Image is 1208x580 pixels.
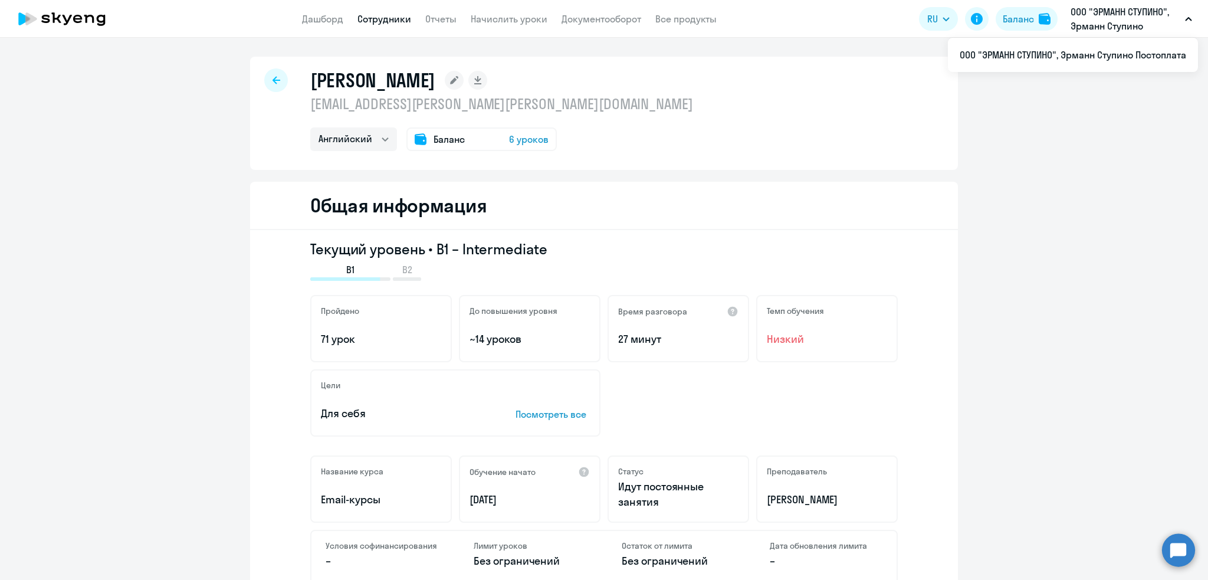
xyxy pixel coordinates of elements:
h4: Остаток от лимита [622,540,734,551]
p: [DATE] [470,492,590,507]
h4: Условия софинансирования [326,540,438,551]
p: – [326,553,438,569]
h1: [PERSON_NAME] [310,68,435,92]
h5: Статус [618,466,644,477]
p: 71 урок [321,332,441,347]
span: RU [927,12,938,26]
a: Дашборд [302,13,343,25]
h5: Пройдено [321,306,359,316]
a: Начислить уроки [471,13,547,25]
p: [PERSON_NAME] [767,492,887,507]
span: 6 уроков [509,132,549,146]
p: Без ограничений [622,553,734,569]
p: Посмотреть все [516,407,590,421]
p: Без ограничений [474,553,586,569]
p: – [770,553,882,569]
h5: Цели [321,380,340,391]
p: [EMAIL_ADDRESS][PERSON_NAME][PERSON_NAME][DOMAIN_NAME] [310,94,693,113]
h4: Лимит уроков [474,540,586,551]
span: B1 [346,263,354,276]
h2: Общая информация [310,194,487,217]
a: Отчеты [425,13,457,25]
span: Баланс [434,132,465,146]
h5: Название курса [321,466,383,477]
button: RU [919,7,958,31]
h5: До повышения уровня [470,306,557,316]
h5: Время разговора [618,306,687,317]
div: Баланс [1003,12,1034,26]
span: B2 [402,263,412,276]
a: Документооборот [562,13,641,25]
ul: RU [948,38,1198,72]
h3: Текущий уровень • B1 – Intermediate [310,240,898,258]
img: balance [1039,13,1051,25]
button: ООО "ЭРМАНН СТУПИНО", Эрманн Ступино Постоплата [1065,5,1198,33]
h4: Дата обновления лимита [770,540,882,551]
h5: Обучение начато [470,467,536,477]
p: ООО "ЭРМАНН СТУПИНО", Эрманн Ступино Постоплата [1071,5,1180,33]
p: Для себя [321,406,479,421]
p: Идут постоянные занятия [618,479,738,510]
button: Балансbalance [996,7,1058,31]
a: Все продукты [655,13,717,25]
p: Email-курсы [321,492,441,507]
p: ~14 уроков [470,332,590,347]
span: Низкий [767,332,887,347]
h5: Преподаватель [767,466,827,477]
p: 27 минут [618,332,738,347]
h5: Темп обучения [767,306,824,316]
a: Сотрудники [357,13,411,25]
